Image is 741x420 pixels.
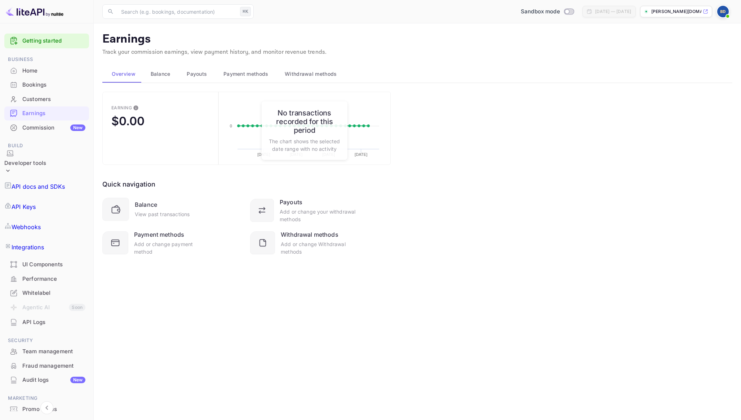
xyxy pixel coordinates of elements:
[4,373,89,386] a: Audit logsNew
[22,275,85,283] div: Performance
[40,401,53,414] button: Collapse navigation
[717,6,729,17] img: Barry Daniels
[4,106,89,120] a: Earnings
[22,37,85,45] a: Getting started
[240,7,251,16] div: ⌘K
[4,197,89,217] a: API Keys
[135,210,190,218] div: View past transactions
[12,202,36,211] p: API Keys
[4,64,89,77] a: Home
[70,124,85,131] div: New
[4,258,89,271] a: UI Components
[135,200,157,209] div: Balance
[187,70,207,78] span: Payouts
[12,223,41,231] p: Webhooks
[22,405,85,414] div: Promo codes
[6,6,63,17] img: LiteAPI logo
[355,152,367,157] text: [DATE]
[521,8,560,16] span: Sandbox mode
[22,376,85,384] div: Audit logs
[4,237,89,257] a: Integrations
[22,81,85,89] div: Bookings
[4,34,89,48] div: Getting started
[285,70,337,78] span: Withdrawal methods
[4,286,89,299] a: Whitelabel
[4,359,89,373] div: Fraud management
[22,362,85,370] div: Fraud management
[4,402,89,416] a: Promo codes
[4,159,46,167] div: Developer tools
[102,65,732,83] div: scrollable auto tabs example
[4,142,89,150] span: Build
[117,4,237,19] input: Search (e.g. bookings, documentation)
[22,67,85,75] div: Home
[230,124,232,128] text: 0
[22,95,85,104] div: Customers
[4,315,89,329] div: API Logs
[102,48,732,57] p: Track your commission earnings, view payment history, and monitor revenue trends.
[134,230,184,239] div: Payment methods
[4,121,89,134] a: CommissionNew
[22,318,85,327] div: API Logs
[151,70,170,78] span: Balance
[4,56,89,64] span: Business
[257,152,270,157] text: [DATE]
[4,217,89,237] a: Webhooks
[22,109,85,118] div: Earnings
[4,121,89,135] div: CommissionNew
[22,289,85,297] div: Whitelabel
[22,261,85,269] div: UI Components
[651,8,701,15] p: [PERSON_NAME][DOMAIN_NAME]...
[595,8,631,15] div: [DATE] — [DATE]
[102,32,732,47] p: Earnings
[111,114,145,128] div: $0.00
[22,347,85,356] div: Team management
[4,272,89,285] a: Performance
[280,198,302,206] div: Payouts
[130,102,142,114] button: This is the amount of confirmed commission that will be paid to you on the next scheduled deposit
[4,78,89,91] a: Bookings
[281,230,338,239] div: Withdrawal methods
[4,64,89,78] div: Home
[4,92,89,106] a: Customers
[4,286,89,300] div: Whitelabel
[4,176,89,197] a: API docs and SDKs
[4,150,46,177] div: Developer tools
[70,377,85,383] div: New
[269,137,340,153] p: The chart shows the selected date range with no activity
[4,394,89,402] span: Marketing
[4,373,89,387] div: Audit logsNew
[269,109,340,135] h6: No transactions recorded for this period
[4,337,89,345] span: Security
[4,359,89,372] a: Fraud management
[223,70,269,78] span: Payment methods
[102,92,218,165] button: EarningThis is the amount of confirmed commission that will be paid to you on the next scheduled ...
[4,272,89,286] div: Performance
[102,179,155,189] div: Quick navigation
[12,243,44,251] p: Integrations
[12,182,65,191] p: API docs and SDKs
[280,208,356,223] div: Add or change your withdrawal methods
[22,124,85,132] div: Commission
[4,402,89,416] div: Promo codes
[112,70,136,78] span: Overview
[4,315,89,329] a: API Logs
[4,78,89,92] div: Bookings
[134,240,208,255] div: Add or change payment method
[4,345,89,358] a: Team management
[518,8,577,16] div: Switch to Production mode
[281,240,356,255] div: Add or change Withdrawal methods
[111,105,132,110] div: Earning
